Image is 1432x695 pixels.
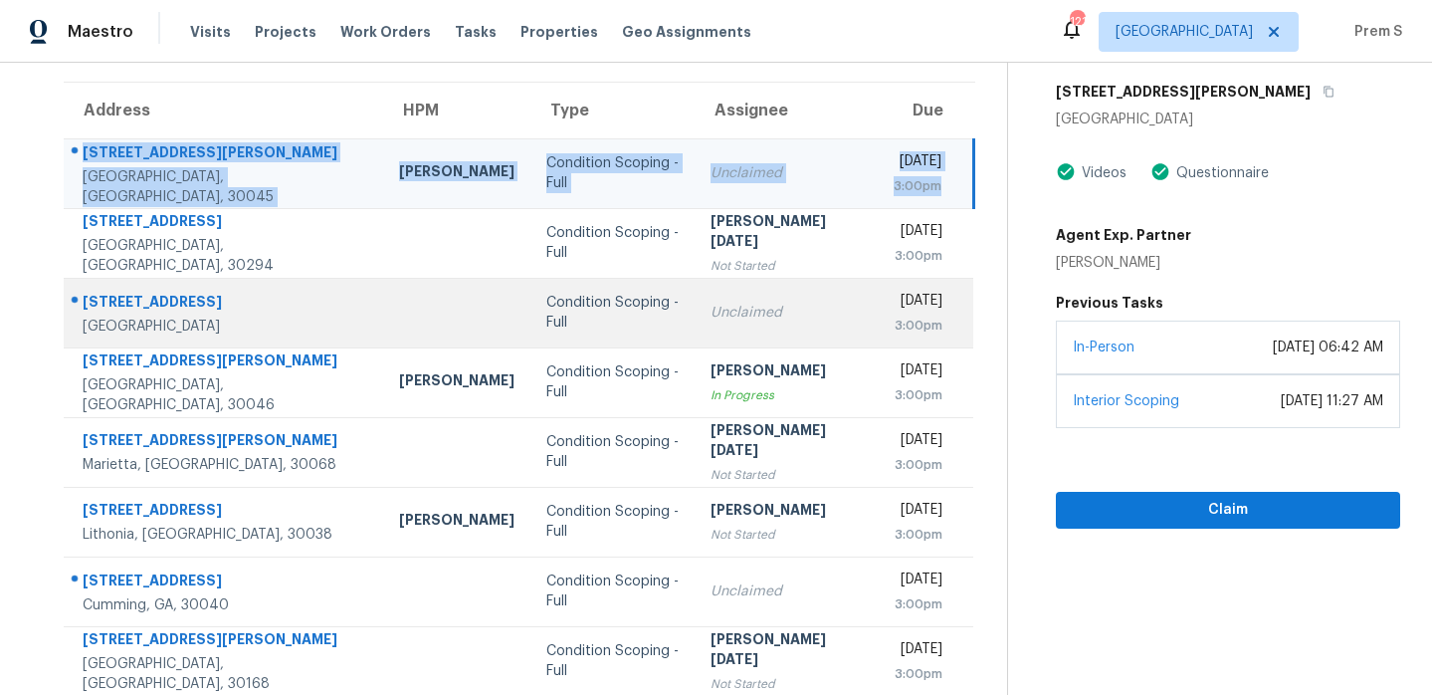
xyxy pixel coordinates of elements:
div: 121 [1070,12,1084,32]
div: Condition Scoping - Full [546,223,679,263]
div: [GEOGRAPHIC_DATA], [GEOGRAPHIC_DATA], 30294 [83,236,367,276]
div: 3:00pm [894,385,943,405]
div: [STREET_ADDRESS] [83,500,367,525]
div: [STREET_ADDRESS][PERSON_NAME] [83,142,367,167]
div: [DATE] [894,360,943,385]
div: [STREET_ADDRESS][PERSON_NAME] [83,629,367,654]
h5: Agent Exp. Partner [1056,225,1191,245]
span: Projects [255,22,316,42]
div: [DATE] [894,570,943,594]
div: 3:00pm [894,594,943,614]
span: Tasks [455,25,497,39]
span: [GEOGRAPHIC_DATA] [1116,22,1253,42]
button: Claim [1056,492,1400,529]
th: Assignee [695,83,877,138]
div: [PERSON_NAME][DATE] [711,629,861,674]
h5: Previous Tasks [1056,293,1400,313]
div: Not Started [711,465,861,485]
div: 3:00pm [894,316,943,336]
div: [PERSON_NAME] [711,360,861,385]
img: Artifact Present Icon [1056,161,1076,182]
div: [GEOGRAPHIC_DATA], [GEOGRAPHIC_DATA], 30045 [83,167,367,207]
div: [DATE] 11:27 AM [1281,391,1383,411]
div: [PERSON_NAME] [399,510,514,535]
div: 3:00pm [894,525,943,545]
div: Not Started [711,525,861,545]
div: [GEOGRAPHIC_DATA], [GEOGRAPHIC_DATA], 30046 [83,375,367,415]
span: Claim [1072,498,1384,523]
div: [STREET_ADDRESS][PERSON_NAME] [83,350,367,375]
h5: [STREET_ADDRESS][PERSON_NAME] [1056,82,1311,102]
div: Condition Scoping - Full [546,572,679,611]
div: [STREET_ADDRESS] [83,571,367,595]
div: Unclaimed [711,581,861,601]
span: Visits [190,22,231,42]
a: In-Person [1073,341,1134,354]
img: Artifact Present Icon [1150,161,1170,182]
th: Address [64,83,383,138]
div: [STREET_ADDRESS][PERSON_NAME] [83,430,367,455]
div: Condition Scoping - Full [546,153,679,193]
div: [STREET_ADDRESS] [83,292,367,317]
div: Condition Scoping - Full [546,362,679,402]
div: [PERSON_NAME][DATE] [711,211,861,256]
div: [GEOGRAPHIC_DATA] [83,317,367,337]
th: HPM [383,83,530,138]
div: Not Started [711,674,861,694]
th: Type [530,83,695,138]
div: Marietta, [GEOGRAPHIC_DATA], 30068 [83,455,367,475]
div: Questionnaire [1170,163,1269,183]
span: Maestro [68,22,133,42]
div: Cumming, GA, 30040 [83,595,367,615]
span: Prem S [1346,22,1402,42]
div: [PERSON_NAME] [711,500,861,525]
div: [DATE] 06:42 AM [1273,338,1383,357]
div: [PERSON_NAME] [1056,253,1191,273]
div: Not Started [711,256,861,276]
a: Interior Scoping [1073,394,1179,408]
div: Condition Scoping - Full [546,641,679,681]
th: Due [878,83,974,138]
div: [DATE] [894,151,941,176]
div: 3:00pm [894,246,943,266]
div: [DATE] [894,500,943,525]
span: Work Orders [340,22,431,42]
div: Lithonia, [GEOGRAPHIC_DATA], 30038 [83,525,367,545]
div: [GEOGRAPHIC_DATA] [1056,110,1400,129]
div: Condition Scoping - Full [546,502,679,542]
div: [PERSON_NAME][DATE] [711,420,861,465]
div: [DATE] [894,291,943,316]
div: [DATE] [894,430,943,455]
div: 3:00pm [894,664,943,684]
div: In Progress [711,385,861,405]
div: Unclaimed [711,303,861,323]
div: Condition Scoping - Full [546,293,679,333]
div: [PERSON_NAME] [399,370,514,395]
div: 3:00pm [894,455,943,475]
div: Unclaimed [711,163,861,183]
div: Condition Scoping - Full [546,432,679,472]
div: 3:00pm [894,176,941,196]
div: [DATE] [894,221,943,246]
button: Copy Address [1311,74,1337,110]
div: [STREET_ADDRESS] [83,211,367,236]
span: Geo Assignments [622,22,751,42]
div: [GEOGRAPHIC_DATA], [GEOGRAPHIC_DATA], 30168 [83,654,367,694]
span: Properties [520,22,598,42]
div: [DATE] [894,639,943,664]
div: [PERSON_NAME] [399,161,514,186]
div: Videos [1076,163,1126,183]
